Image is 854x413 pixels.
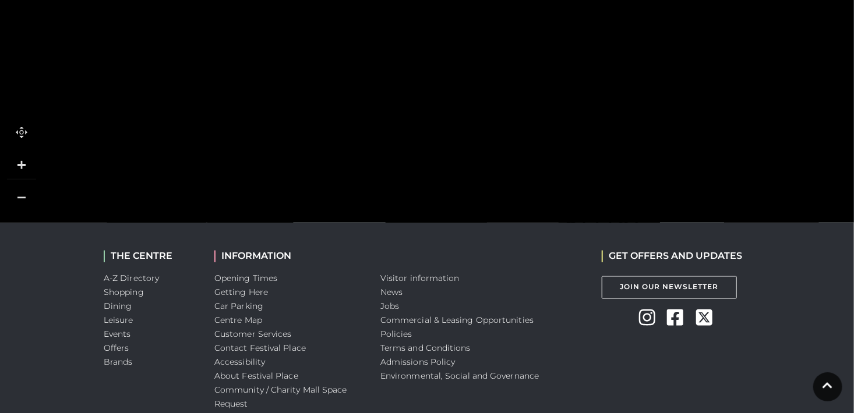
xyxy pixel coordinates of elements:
[380,329,412,340] a: Policies
[104,357,133,368] a: Brands
[602,276,737,299] a: Join Our Newsletter
[214,357,265,368] a: Accessibility
[214,251,363,262] h2: INFORMATION
[214,329,292,340] a: Customer Services
[104,315,133,326] a: Leisure
[104,329,131,340] a: Events
[380,287,403,298] a: News
[214,315,262,326] a: Centre Map
[104,301,132,312] a: Dining
[214,385,347,410] a: Community / Charity Mall Space Request
[380,357,456,368] a: Admissions Policy
[104,287,144,298] a: Shopping
[380,301,399,312] a: Jobs
[104,343,129,354] a: Offers
[214,343,306,354] a: Contact Festival Place
[602,251,742,262] h2: GET OFFERS AND UPDATES
[214,287,268,298] a: Getting Here
[380,273,460,284] a: Visitor information
[380,315,534,326] a: Commercial & Leasing Opportunities
[214,301,263,312] a: Car Parking
[380,343,471,354] a: Terms and Conditions
[104,251,197,262] h2: THE CENTRE
[214,371,298,382] a: About Festival Place
[104,273,159,284] a: A-Z Directory
[380,371,539,382] a: Environmental, Social and Governance
[214,273,277,284] a: Opening Times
